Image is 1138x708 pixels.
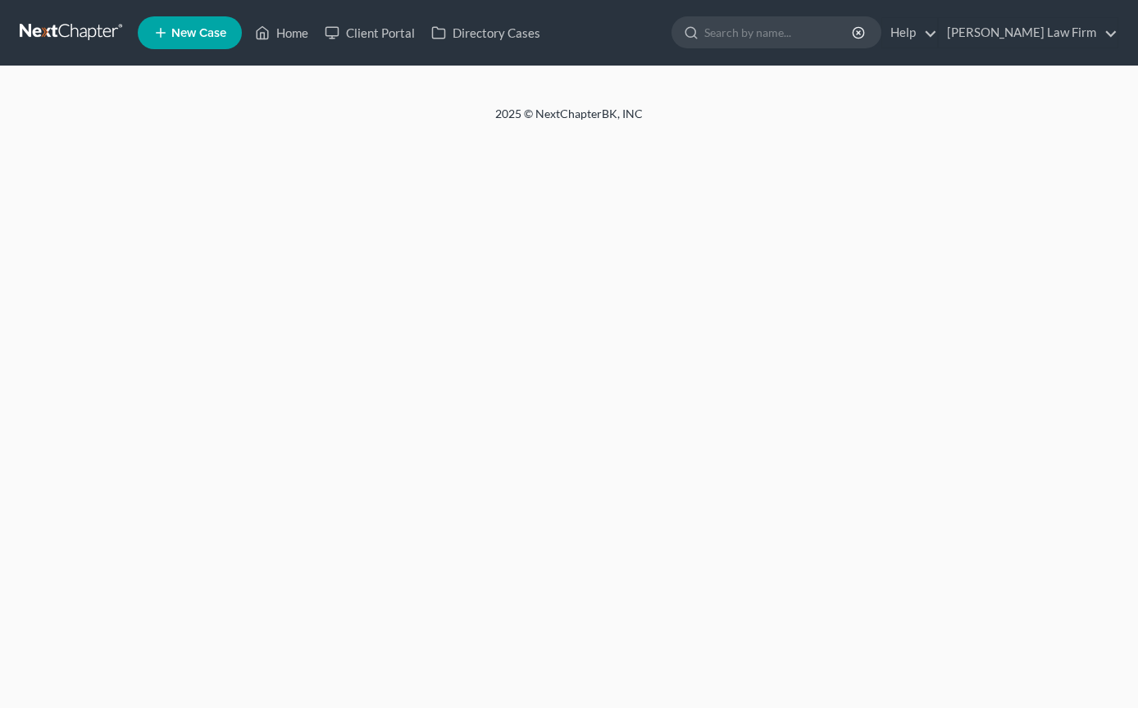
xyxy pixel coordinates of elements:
span: New Case [171,27,226,39]
input: Search by name... [704,17,854,48]
div: 2025 © NextChapterBK, INC [102,106,1036,135]
a: Client Portal [316,18,423,48]
a: [PERSON_NAME] Law Firm [939,18,1118,48]
a: Help [882,18,937,48]
a: Directory Cases [423,18,549,48]
a: Home [247,18,316,48]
